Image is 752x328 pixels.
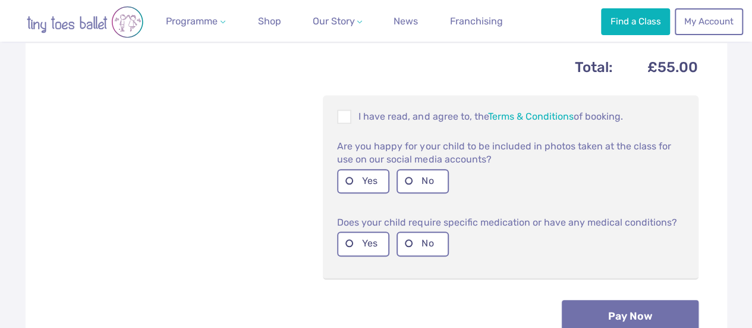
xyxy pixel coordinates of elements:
[258,15,281,27] span: Shop
[450,15,503,27] span: Franchising
[397,169,449,193] label: No
[337,110,684,124] p: I have read, and agree to, the of booking.
[397,232,449,256] label: No
[337,169,389,193] label: Yes
[307,10,367,33] a: Our Story
[337,232,389,256] label: Yes
[55,55,613,80] th: Total:
[337,215,684,229] p: Does your child require specific medication or have any medical conditions?
[389,10,423,33] a: News
[312,15,354,27] span: Our Story
[675,8,742,35] a: My Account
[14,6,156,38] img: tiny toes ballet
[601,8,670,35] a: Find a Class
[614,55,697,80] td: £55.00
[166,15,218,27] span: Programme
[253,10,286,33] a: Shop
[161,10,230,33] a: Programme
[337,139,684,166] p: Are you happy for your child to be included in photos taken at the class for use on our social me...
[394,15,418,27] span: News
[487,111,573,122] a: Terms & Conditions
[445,10,508,33] a: Franchising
